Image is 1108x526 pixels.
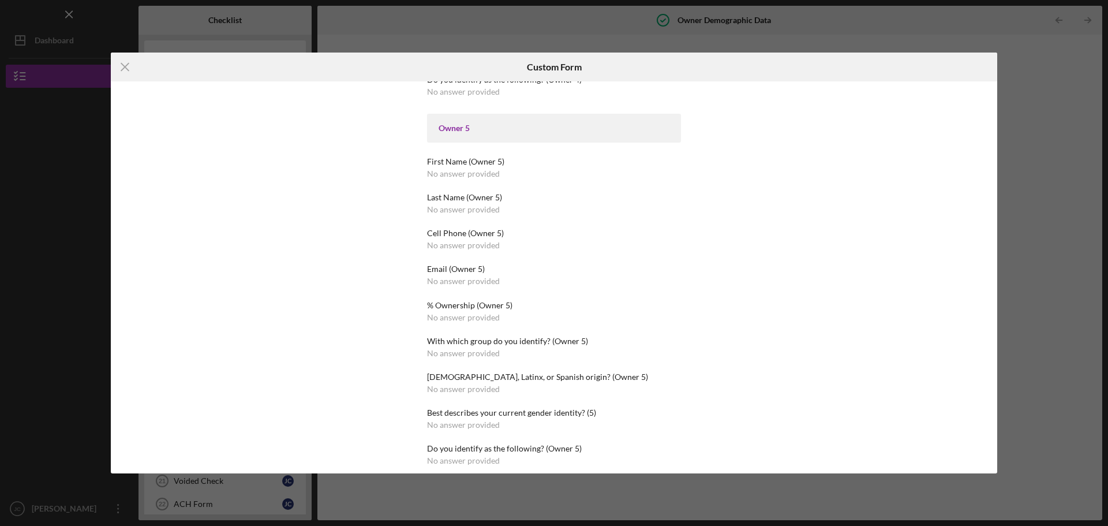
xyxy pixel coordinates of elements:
[427,193,681,202] div: Last Name (Owner 5)
[439,124,669,133] div: Owner 5
[427,385,500,394] div: No answer provided
[427,241,500,250] div: No answer provided
[427,456,500,465] div: No answer provided
[427,313,500,322] div: No answer provided
[427,264,681,274] div: Email (Owner 5)
[427,444,681,453] div: Do you identify as the following? (Owner 5)
[427,337,681,346] div: With which group do you identify? (Owner 5)
[427,301,681,310] div: % Ownership (Owner 5)
[427,157,681,166] div: First Name (Owner 5)
[427,205,500,214] div: No answer provided
[427,372,681,382] div: [DEMOGRAPHIC_DATA], Latinx, or Spanish origin? (Owner 5)
[527,62,582,72] h6: Custom Form
[427,349,500,358] div: No answer provided
[427,420,500,430] div: No answer provided
[427,169,500,178] div: No answer provided
[427,229,681,238] div: Cell Phone (Owner 5)
[427,408,681,417] div: Best describes your current gender identity? (5)
[427,277,500,286] div: No answer provided
[427,87,500,96] div: No answer provided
